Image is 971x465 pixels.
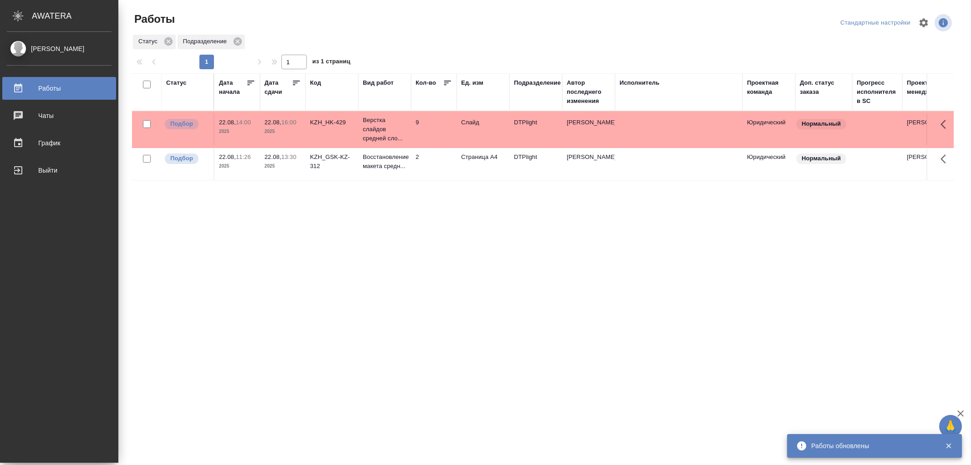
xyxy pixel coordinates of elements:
[461,78,483,87] div: Ед. изм
[219,78,246,97] div: Дата начала
[802,154,841,163] p: Нормальный
[133,35,176,49] div: Статус
[620,78,660,87] div: Исполнитель
[164,153,209,165] div: Можно подбирать исполнителей
[838,16,913,30] div: split button
[170,119,193,128] p: Подбор
[363,153,407,171] p: Восстановление макета средн...
[264,127,301,136] p: 2025
[902,148,955,180] td: [PERSON_NAME]
[264,119,281,126] p: 22.08,
[312,56,351,69] span: из 1 страниц
[138,37,161,46] p: Статус
[170,154,193,163] p: Подбор
[416,78,436,87] div: Кол-во
[7,164,112,177] div: Выйти
[747,78,791,97] div: Проектная команда
[2,159,116,182] a: Выйти
[219,127,255,136] p: 2025
[802,119,841,128] p: Нормальный
[281,119,296,126] p: 16:00
[2,132,116,154] a: График
[562,148,615,180] td: [PERSON_NAME]
[457,113,509,145] td: Слайд
[913,12,935,34] span: Настроить таблицу
[236,153,251,160] p: 11:26
[902,113,955,145] td: [PERSON_NAME]
[264,153,281,160] p: 22.08,
[183,37,230,46] p: Подразделение
[935,148,957,170] button: Здесь прячутся важные кнопки
[219,119,236,126] p: 22.08,
[7,136,112,150] div: График
[7,82,112,95] div: Работы
[132,12,175,26] span: Работы
[742,113,795,145] td: Юридический
[562,113,615,145] td: [PERSON_NAME]
[939,415,962,438] button: 🙏
[935,14,954,31] span: Посмотреть информацию
[7,109,112,123] div: Чаты
[219,162,255,171] p: 2025
[567,78,610,106] div: Автор последнего изменения
[310,153,354,171] div: KZH_GSK-KZ-312
[857,78,898,106] div: Прогресс исполнителя в SC
[457,148,509,180] td: Страница А4
[907,78,951,97] div: Проектные менеджеры
[935,113,957,135] button: Здесь прячутся важные кнопки
[2,104,116,127] a: Чаты
[264,162,301,171] p: 2025
[7,44,112,54] div: [PERSON_NAME]
[166,78,187,87] div: Статус
[943,417,958,436] span: 🙏
[32,7,118,25] div: AWATERA
[514,78,561,87] div: Подразделение
[509,113,562,145] td: DTPlight
[411,113,457,145] td: 9
[363,78,394,87] div: Вид работ
[164,118,209,130] div: Можно подбирать исполнителей
[310,78,321,87] div: Код
[264,78,292,97] div: Дата сдачи
[236,119,251,126] p: 14:00
[310,118,354,127] div: KZH_HK-429
[178,35,245,49] div: Подразделение
[811,441,931,450] div: Работы обновлены
[742,148,795,180] td: Юридический
[800,78,848,97] div: Доп. статус заказа
[509,148,562,180] td: DTPlight
[281,153,296,160] p: 13:30
[363,116,407,143] p: Верстка слайдов средней сло...
[2,77,116,100] a: Работы
[939,442,958,450] button: Закрыть
[411,148,457,180] td: 2
[219,153,236,160] p: 22.08,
